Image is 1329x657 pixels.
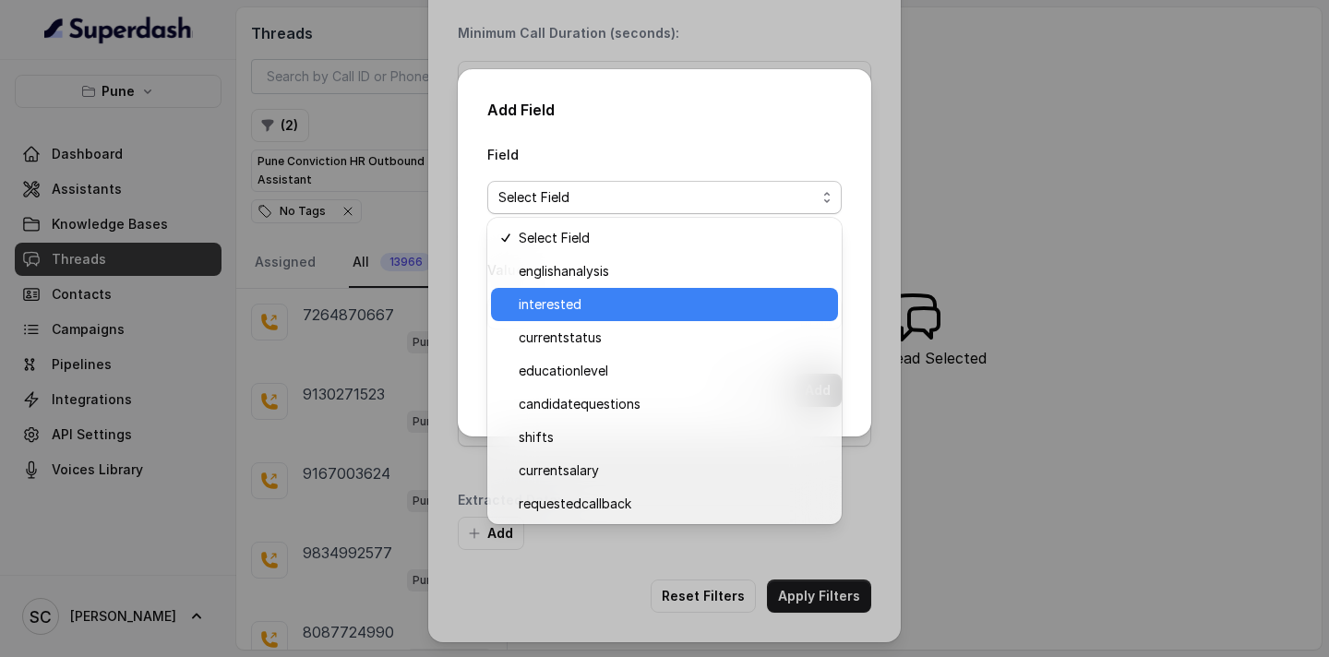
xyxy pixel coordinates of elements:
span: requestedcallback [519,493,827,515]
div: Select Field [487,218,842,524]
span: currentstatus [519,327,827,349]
span: educationlevel [519,360,827,382]
span: shifts [519,426,827,448]
span: currentsalary [519,460,827,482]
span: Select Field [519,227,827,249]
span: candidatequestions [519,393,827,415]
button: Select Field [487,181,842,214]
span: Select Field [498,186,816,209]
span: interested [519,293,827,316]
span: englishanalysis [519,260,827,282]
